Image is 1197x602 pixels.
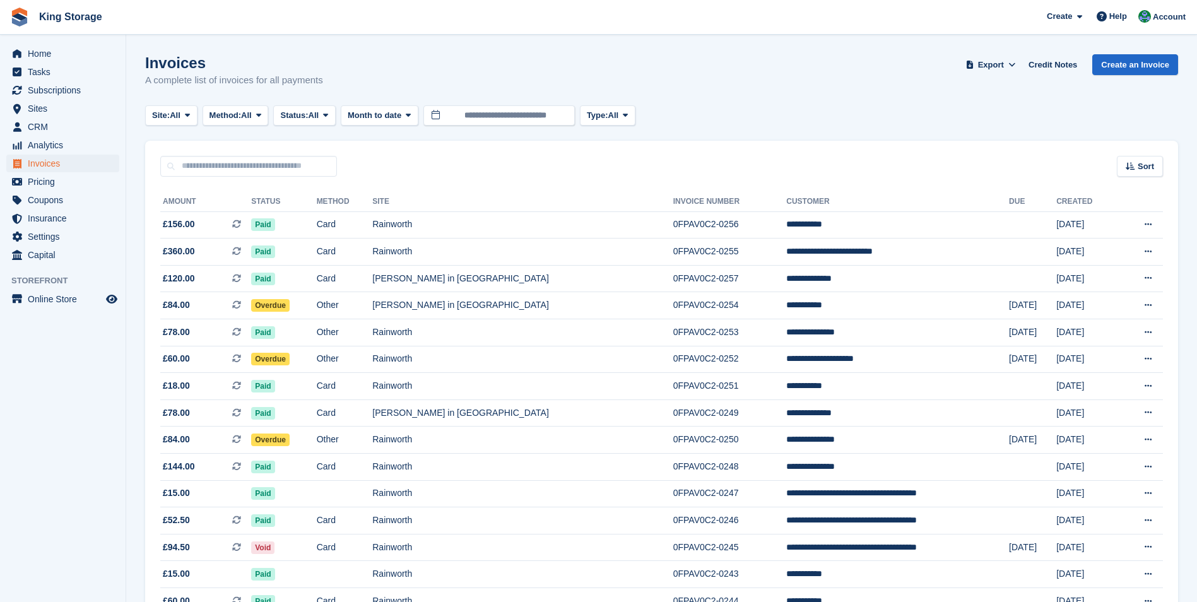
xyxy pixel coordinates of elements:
a: Create an Invoice [1092,54,1178,75]
td: 0FPAV0C2-0247 [673,480,787,507]
td: [DATE] [1009,319,1056,346]
th: Customer [786,192,1009,212]
td: [DATE] [1009,534,1056,561]
td: [DATE] [1056,292,1117,319]
td: 0FPAV0C2-0254 [673,292,787,319]
a: menu [6,63,119,81]
td: [DATE] [1056,427,1117,454]
td: 0FPAV0C2-0251 [673,373,787,400]
span: £78.00 [163,406,190,420]
span: All [608,109,619,122]
span: Storefront [11,274,126,287]
td: Card [317,534,373,561]
td: [DATE] [1056,373,1117,400]
span: Paid [251,514,274,527]
td: Other [317,319,373,346]
td: Rainworth [372,480,673,507]
th: Due [1009,192,1056,212]
a: menu [6,81,119,99]
td: 0FPAV0C2-0257 [673,265,787,292]
td: 0FPAV0C2-0248 [673,454,787,481]
a: Credit Notes [1023,54,1082,75]
td: [DATE] [1056,211,1117,239]
th: Amount [160,192,251,212]
td: [DATE] [1009,292,1056,319]
td: Rainworth [372,561,673,588]
td: Other [317,427,373,454]
td: [DATE] [1056,480,1117,507]
span: Insurance [28,210,103,227]
span: £15.00 [163,487,190,500]
td: Rainworth [372,507,673,534]
td: 0FPAV0C2-0243 [673,561,787,588]
span: Sort [1138,160,1154,173]
a: King Storage [34,6,107,27]
button: Export [963,54,1018,75]
span: Analytics [28,136,103,154]
td: 0FPAV0C2-0245 [673,534,787,561]
button: Site: All [145,105,198,126]
span: Capital [28,246,103,264]
th: Site [372,192,673,212]
span: £94.50 [163,541,190,554]
span: £120.00 [163,272,195,285]
td: [DATE] [1056,239,1117,266]
th: Status [251,192,316,212]
td: [DATE] [1056,346,1117,373]
span: Method: [209,109,242,122]
span: Site: [152,109,170,122]
td: Rainworth [372,346,673,373]
span: Void [251,541,274,554]
td: 0FPAV0C2-0246 [673,507,787,534]
span: Create [1047,10,1072,23]
span: CRM [28,118,103,136]
span: Overdue [251,434,290,446]
td: [DATE] [1056,265,1117,292]
a: menu [6,228,119,245]
a: menu [6,246,119,264]
td: Card [317,265,373,292]
td: Other [317,346,373,373]
span: Paid [251,487,274,500]
span: Online Store [28,290,103,308]
td: [DATE] [1056,507,1117,534]
td: [DATE] [1056,454,1117,481]
span: All [170,109,180,122]
a: menu [6,191,119,209]
span: £360.00 [163,245,195,258]
td: 0FPAV0C2-0252 [673,346,787,373]
a: menu [6,290,119,308]
span: Invoices [28,155,103,172]
th: Method [317,192,373,212]
td: [DATE] [1009,427,1056,454]
span: Paid [251,407,274,420]
span: Paid [251,326,274,339]
span: £52.50 [163,514,190,527]
a: menu [6,136,119,154]
span: Sites [28,100,103,117]
h1: Invoices [145,54,323,71]
td: 0FPAV0C2-0249 [673,399,787,427]
span: Month to date [348,109,401,122]
td: Card [317,399,373,427]
span: Status: [280,109,308,122]
p: A complete list of invoices for all payments [145,73,323,88]
td: Rainworth [372,534,673,561]
td: 0FPAV0C2-0253 [673,319,787,346]
button: Type: All [580,105,635,126]
span: Overdue [251,299,290,312]
span: £84.00 [163,298,190,312]
span: Home [28,45,103,62]
a: Preview store [104,292,119,307]
span: £15.00 [163,567,190,581]
td: Rainworth [372,454,673,481]
td: [DATE] [1056,399,1117,427]
td: Card [317,239,373,266]
td: 0FPAV0C2-0250 [673,427,787,454]
span: Account [1153,11,1186,23]
span: Subscriptions [28,81,103,99]
span: £84.00 [163,433,190,446]
a: menu [6,210,119,227]
td: Card [317,454,373,481]
span: £144.00 [163,460,195,473]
